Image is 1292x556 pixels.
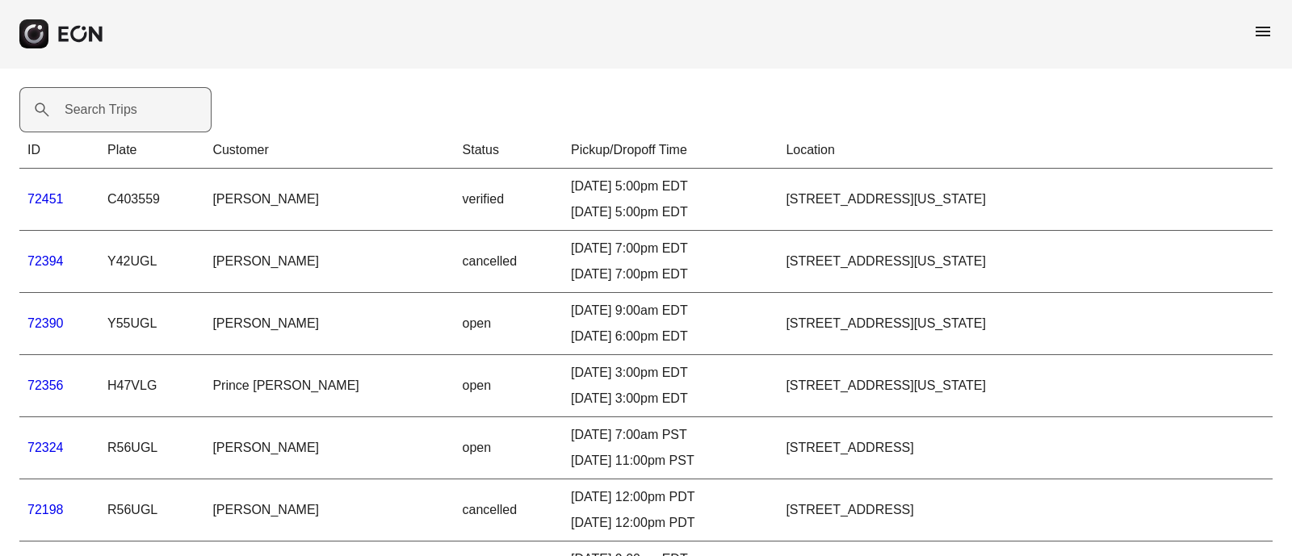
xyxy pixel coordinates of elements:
[455,169,563,231] td: verified
[571,487,770,507] div: [DATE] 12:00pm PDT
[778,293,1273,355] td: [STREET_ADDRESS][US_STATE]
[1253,22,1273,41] span: menu
[778,231,1273,293] td: [STREET_ADDRESS][US_STATE]
[204,355,454,417] td: Prince [PERSON_NAME]
[571,177,770,196] div: [DATE] 5:00pm EDT
[455,132,563,169] th: Status
[99,417,204,479] td: R56UGL
[571,265,770,284] div: [DATE] 7:00pm EDT
[455,231,563,293] td: cancelled
[778,417,1273,479] td: [STREET_ADDRESS]
[65,100,137,119] label: Search Trips
[204,132,454,169] th: Customer
[571,513,770,533] div: [DATE] 12:00pm PDT
[455,479,563,541] td: cancelled
[455,417,563,479] td: open
[778,132,1273,169] th: Location
[204,169,454,231] td: [PERSON_NAME]
[563,132,778,169] th: Pickup/Dropoff Time
[571,363,770,383] div: [DATE] 3:00pm EDT
[778,169,1273,231] td: [STREET_ADDRESS][US_STATE]
[99,132,204,169] th: Plate
[204,417,454,479] td: [PERSON_NAME]
[778,479,1273,541] td: [STREET_ADDRESS]
[99,231,204,293] td: Y42UGL
[455,293,563,355] td: open
[27,378,64,392] a: 72356
[99,479,204,541] td: R56UGL
[778,355,1273,417] td: [STREET_ADDRESS][US_STATE]
[204,231,454,293] td: [PERSON_NAME]
[204,479,454,541] td: [PERSON_NAME]
[27,441,64,454] a: 72324
[27,254,64,268] a: 72394
[27,316,64,330] a: 72390
[571,301,770,320] div: [DATE] 9:00am EDT
[204,293,454,355] td: [PERSON_NAME]
[571,451,770,470] div: [DATE] 11:00pm PST
[571,327,770,346] div: [DATE] 6:00pm EDT
[571,425,770,445] div: [DATE] 7:00am PST
[571,239,770,258] div: [DATE] 7:00pm EDT
[99,355,204,417] td: H47VLG
[571,203,770,222] div: [DATE] 5:00pm EDT
[455,355,563,417] td: open
[99,169,204,231] td: C403559
[99,293,204,355] td: Y55UGL
[27,503,64,516] a: 72198
[19,132,99,169] th: ID
[27,192,64,206] a: 72451
[571,389,770,408] div: [DATE] 3:00pm EDT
